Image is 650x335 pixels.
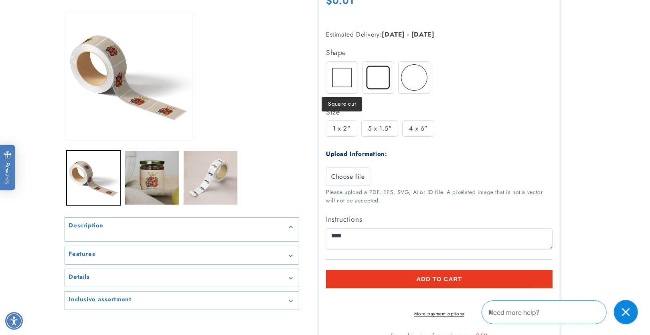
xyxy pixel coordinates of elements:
[326,149,387,158] label: Upload Information:
[361,121,399,137] div: 5 x 1.5"
[125,151,179,205] button: Load image 2 in gallery view
[416,276,462,283] span: Add to cart
[69,273,90,281] h2: Details
[69,222,104,230] h2: Description
[65,292,299,310] summary: Inclusive assortment
[362,62,394,93] img: Round corner cut
[67,151,121,205] button: Load image 1 in gallery view
[69,296,132,304] h2: Inclusive assortment
[326,188,553,205] div: Please upload a PDF, EPS, SVG, AI or ID file. A pixelated image that is not a vector will not be ...
[411,30,435,39] strong: [DATE]
[402,121,434,137] div: 4 x 6"
[326,270,553,288] button: Add to cart
[326,106,553,118] div: Size
[326,29,526,41] p: Estimated Delivery:
[482,297,642,327] iframe: Gorgias Floating Chat
[407,30,409,39] strong: -
[326,213,553,226] label: Instructions
[69,250,95,258] h2: Features
[326,310,553,317] a: More payment options
[326,62,358,93] img: Square cut
[65,218,299,236] summary: Description
[382,30,405,39] strong: [DATE]
[65,246,299,264] summary: Features
[4,151,12,185] span: Rewards
[331,172,365,182] span: Choose file
[326,121,357,137] div: 1 x 2"
[5,312,23,330] div: Accessibility Menu
[65,12,299,310] media-gallery: Gallery Viewer
[326,46,553,59] div: Shape
[399,62,430,93] img: Circle
[183,151,238,205] button: Load image 3 in gallery view
[65,269,299,287] summary: Details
